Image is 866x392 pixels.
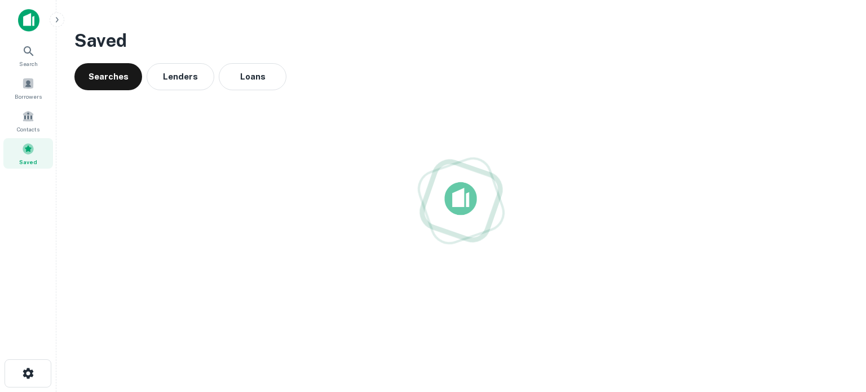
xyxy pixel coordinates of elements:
a: Borrowers [3,73,53,103]
iframe: Chat Widget [810,302,866,356]
a: Search [3,40,53,71]
h3: Saved [74,27,848,54]
img: capitalize-icon.png [18,9,39,32]
button: Lenders [147,63,214,90]
span: Borrowers [15,92,42,101]
a: Contacts [3,105,53,136]
button: Loans [219,63,286,90]
span: Search [19,59,38,68]
span: Saved [19,157,37,166]
button: Searches [74,63,142,90]
a: Saved [3,138,53,169]
span: Contacts [17,125,39,134]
